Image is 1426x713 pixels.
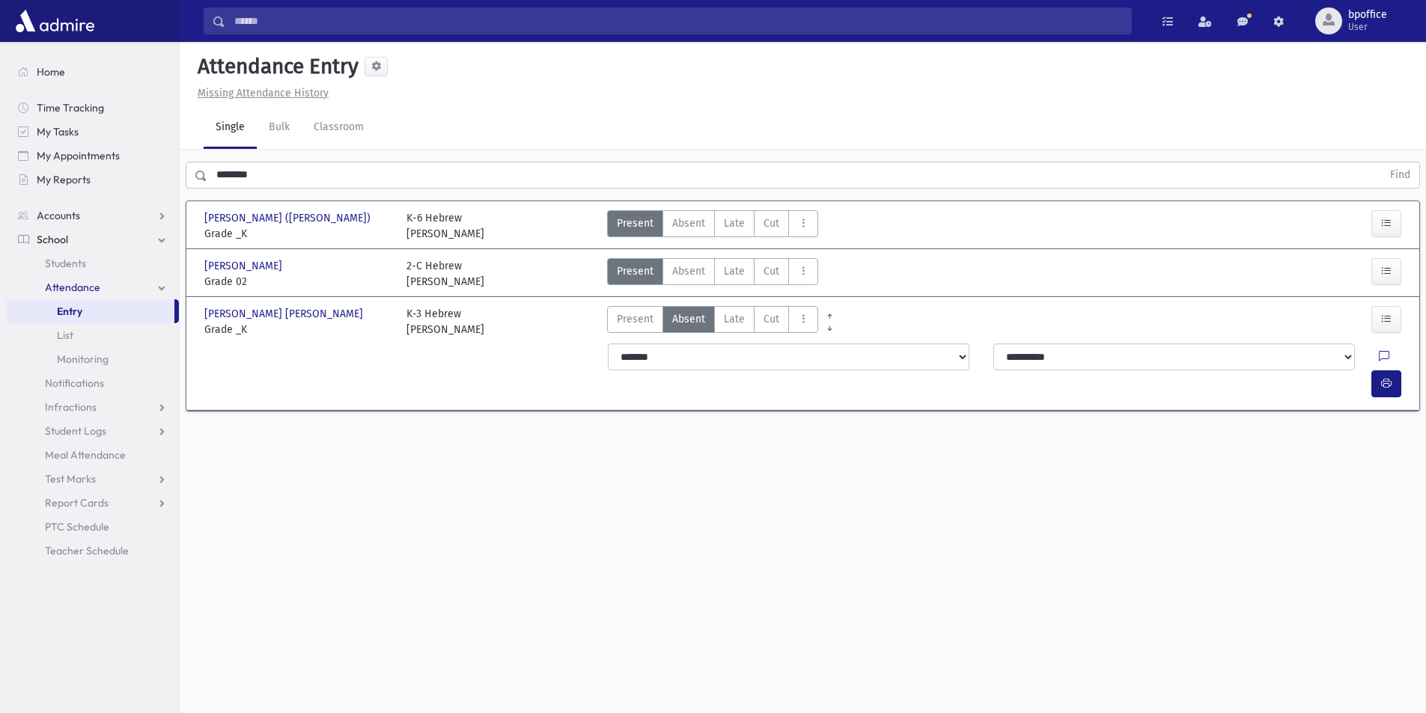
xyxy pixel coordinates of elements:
span: Entry [57,305,82,318]
span: Cut [764,215,779,231]
div: K-6 Hebrew [PERSON_NAME] [406,210,484,242]
span: Late [724,311,745,327]
span: My Reports [37,173,91,186]
button: Find [1381,162,1419,188]
span: Meal Attendance [45,448,126,462]
a: Monitoring [6,347,179,371]
span: Absent [672,263,705,279]
a: Single [204,107,257,149]
div: AttTypes [607,258,818,290]
span: User [1348,21,1387,33]
span: Student Logs [45,424,106,438]
u: Missing Attendance History [198,87,329,100]
span: Grade 02 [204,274,391,290]
a: Student Logs [6,419,179,443]
a: Teacher Schedule [6,539,179,563]
span: My Tasks [37,125,79,138]
a: Accounts [6,204,179,227]
span: Cut [764,263,779,279]
span: Late [724,263,745,279]
span: Present [617,311,653,327]
span: Attendance [45,281,100,294]
span: Monitoring [57,352,109,366]
span: Accounts [37,209,80,222]
a: PTC Schedule [6,515,179,539]
div: AttTypes [607,210,818,242]
div: 2-C Hebrew [PERSON_NAME] [406,258,484,290]
span: Present [617,263,653,279]
a: Attendance [6,275,179,299]
div: K-3 Hebrew [PERSON_NAME] [406,306,484,337]
span: Infractions [45,400,97,414]
span: bpoffice [1348,9,1387,21]
a: Bulk [257,107,302,149]
span: Late [724,215,745,231]
span: Teacher Schedule [45,544,129,557]
input: Search [225,7,1131,34]
span: [PERSON_NAME] [PERSON_NAME] [204,306,366,322]
span: [PERSON_NAME] [204,258,285,274]
span: My Appointments [37,149,120,162]
span: Present [617,215,653,231]
div: AttTypes [607,306,818,337]
a: Entry [6,299,174,323]
a: School [6,227,179,251]
span: List [57,328,73,342]
a: Test Marks [6,467,179,491]
a: My Appointments [6,144,179,168]
span: Absent [672,215,705,231]
a: Notifications [6,371,179,395]
h5: Attendance Entry [192,54,359,79]
span: Test Marks [45,472,96,486]
a: Meal Attendance [6,443,179,467]
span: Students [45,257,86,270]
span: Grade _K [204,226,391,242]
span: Time Tracking [37,101,104,114]
a: List [6,323,179,347]
span: Report Cards [45,496,109,509]
a: Home [6,60,179,84]
span: Grade _K [204,322,391,337]
span: School [37,233,68,246]
a: Report Cards [6,491,179,515]
a: Students [6,251,179,275]
a: Time Tracking [6,96,179,120]
a: Infractions [6,395,179,419]
a: Classroom [302,107,376,149]
span: Home [37,65,65,79]
span: Absent [672,311,705,327]
a: Missing Attendance History [192,87,329,100]
span: PTC Schedule [45,520,109,533]
img: AdmirePro [12,6,98,36]
span: Cut [764,311,779,327]
a: My Tasks [6,120,179,144]
a: My Reports [6,168,179,192]
span: [PERSON_NAME] ([PERSON_NAME]) [204,210,374,226]
span: Notifications [45,376,104,390]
